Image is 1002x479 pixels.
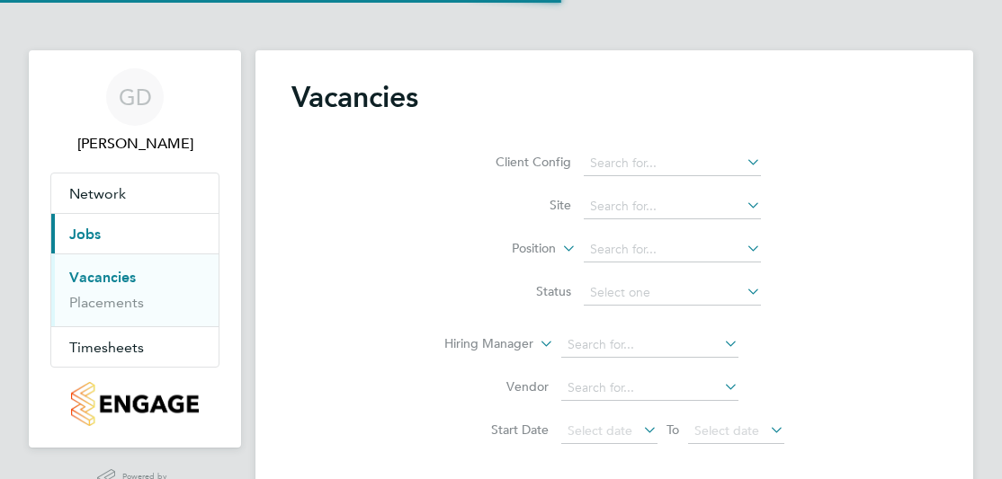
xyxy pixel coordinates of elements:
[452,240,556,258] label: Position
[430,335,533,353] label: Hiring Manager
[445,421,549,438] label: Start Date
[468,283,571,299] label: Status
[51,327,219,367] button: Timesheets
[468,197,571,213] label: Site
[561,333,738,358] input: Search for...
[584,194,761,219] input: Search for...
[69,339,144,356] span: Timesheets
[568,422,632,439] span: Select date
[69,269,136,286] a: Vacancies
[69,226,101,243] span: Jobs
[29,50,241,448] nav: Main navigation
[445,378,549,395] label: Vendor
[51,214,219,253] button: Jobs
[71,382,198,426] img: countryside-properties-logo-retina.png
[50,382,219,426] a: Go to home page
[661,418,684,441] span: To
[50,133,219,155] span: Gareth Day
[69,185,126,202] span: Network
[584,151,761,176] input: Search for...
[694,422,759,439] span: Select date
[50,68,219,155] a: GD[PERSON_NAME]
[584,280,761,306] input: Select one
[584,237,761,262] input: Search for...
[51,173,219,213] button: Network
[119,85,152,109] span: GD
[51,253,219,326] div: Jobs
[468,154,571,170] label: Client Config
[291,79,418,115] h2: Vacancies
[561,376,738,401] input: Search for...
[69,294,144,311] a: Placements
